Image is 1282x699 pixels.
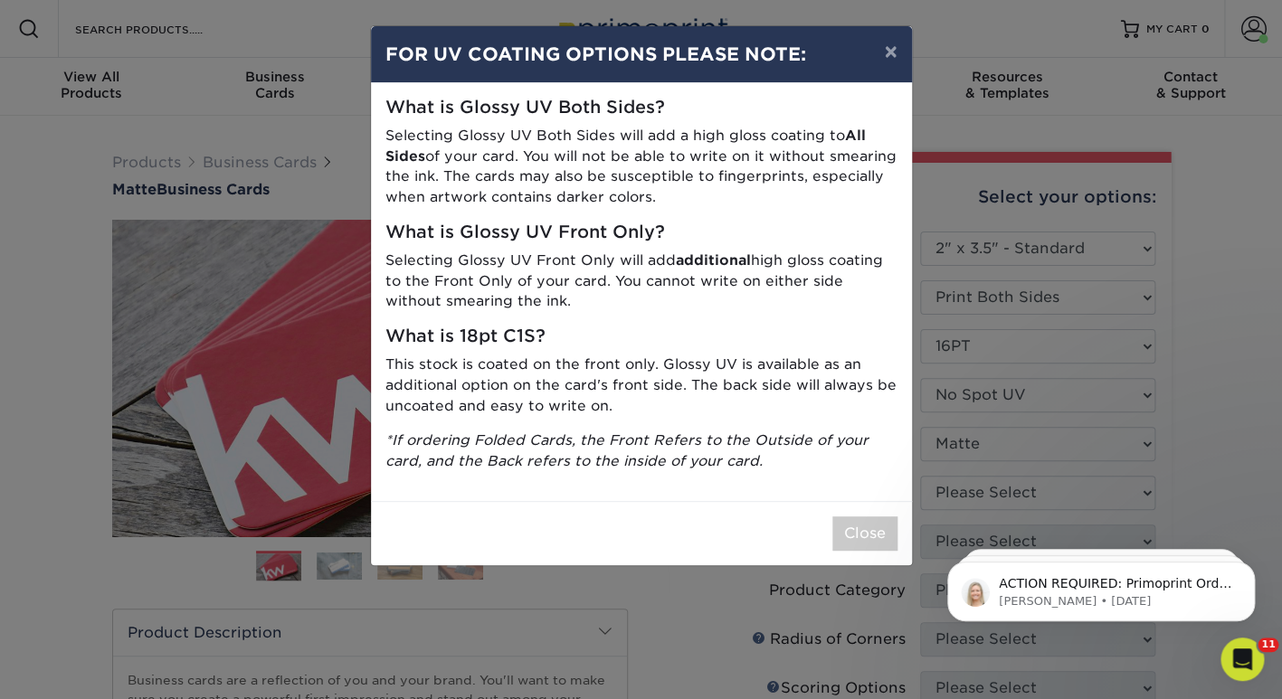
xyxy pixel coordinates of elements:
p: Selecting Glossy UV Both Sides will add a high gloss coating to of your card. You will not be abl... [385,126,897,208]
span: ACTION REQUIRED: Primoprint Order 25520-33462-75983 Hey [PERSON_NAME]! We are reaching out with y... [79,52,311,409]
iframe: Intercom notifications message [920,524,1282,650]
strong: additional [676,251,751,269]
p: Selecting Glossy UV Front Only will add high gloss coating to the Front Only of your card. You ca... [385,250,897,312]
p: Message from Natalie, sent 19w ago [79,70,312,86]
h5: What is Glossy UV Front Only? [385,222,897,243]
button: × [869,26,911,77]
h5: What is 18pt C1S? [385,326,897,347]
strong: All Sides [385,127,866,165]
p: This stock is coated on the front only. Glossy UV is available as an additional option on the car... [385,354,897,416]
h5: What is Glossy UV Both Sides? [385,98,897,118]
i: *If ordering Folded Cards, the Front Refers to the Outside of your card, and the Back refers to t... [385,431,869,469]
span: 11 [1258,638,1278,652]
iframe: Intercom live chat [1220,638,1264,681]
button: Close [832,516,897,551]
h4: FOR UV COATING OPTIONS PLEASE NOTE: [385,41,897,68]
